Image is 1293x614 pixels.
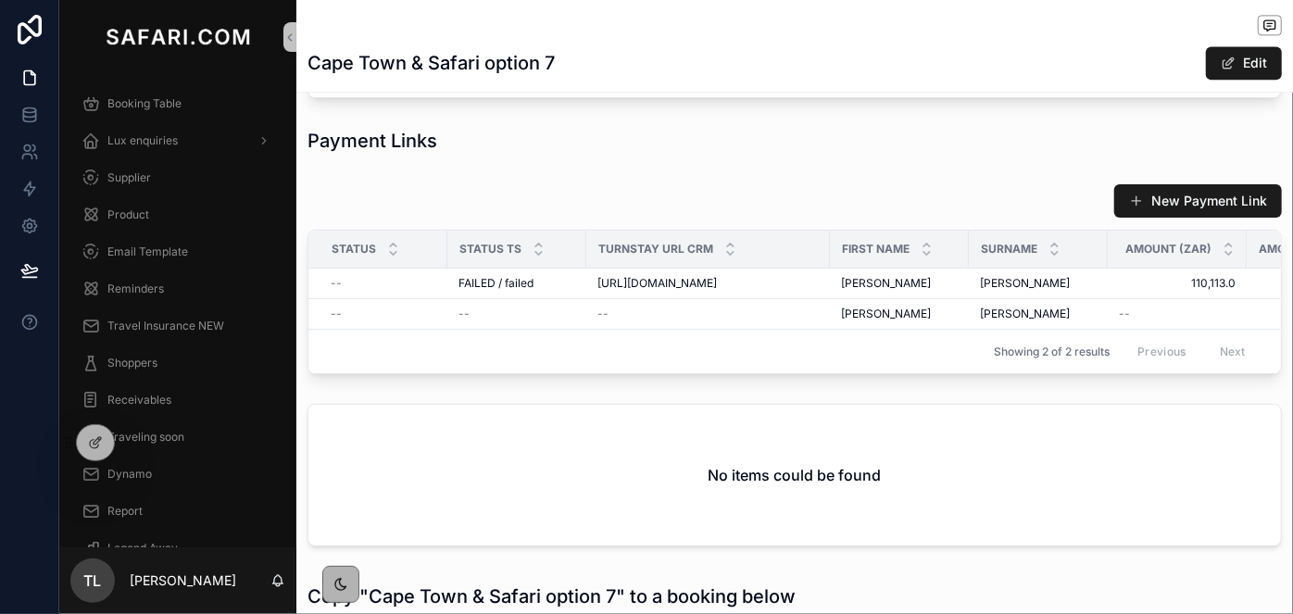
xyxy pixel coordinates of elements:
span: -- [458,307,470,321]
span: Reminders [107,282,164,296]
span: FAILED / failed [458,276,534,291]
span: Supplier [107,170,151,185]
span: [PERSON_NAME] [841,307,931,321]
a: Booking Table [70,87,285,120]
img: App logo [102,22,254,52]
h1: Payment Links [308,128,437,154]
span: Legend Away [107,541,178,556]
a: Dynamo [70,457,285,491]
span: -- [331,307,342,321]
a: Product [70,198,285,232]
h2: No items could be found [709,464,882,486]
button: Edit [1206,46,1282,80]
span: Lux enquiries [107,133,178,148]
span: [PERSON_NAME] [980,276,1070,291]
a: Report [70,495,285,528]
span: [URL][DOMAIN_NAME] [597,276,717,291]
span: First Name [842,242,910,257]
span: Product [107,207,149,222]
span: Amount (ZAR) [1125,242,1211,257]
span: Status [332,242,376,257]
span: Shoppers [107,356,157,370]
span: TurnStay URL CRM [598,242,713,257]
span: Dynamo [107,467,152,482]
span: [PERSON_NAME] [980,307,1070,321]
span: Booking Table [107,96,182,111]
span: Report [107,504,143,519]
h1: Cape Town & Safari option 7 [308,50,555,76]
button: New Payment Link [1114,184,1282,218]
a: Supplier [70,161,285,194]
a: Legend Away [70,532,285,565]
a: Receivables [70,383,285,417]
p: [PERSON_NAME] [130,571,236,590]
div: scrollable content [59,74,296,547]
a: Lux enquiries [70,124,285,157]
span: Receivables [107,393,171,407]
a: Traveling soon [70,420,285,454]
span: Travel Insurance NEW [107,319,224,333]
span: STATUS TS [459,242,521,257]
span: -- [1119,307,1130,321]
span: 110,113.0 [1119,276,1236,291]
a: Email Template [70,235,285,269]
span: Showing 2 of 2 results [994,345,1110,359]
span: -- [597,307,609,321]
span: Surname [981,242,1037,257]
h1: Copy "Cape Town & Safari option 7" to a booking below [308,583,796,609]
span: Traveling soon [107,430,184,445]
span: TL [84,570,102,592]
span: -- [331,276,342,291]
a: Shoppers [70,346,285,380]
span: [PERSON_NAME] [841,276,931,291]
a: Travel Insurance NEW [70,309,285,343]
span: Email Template [107,244,188,259]
a: Reminders [70,272,285,306]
